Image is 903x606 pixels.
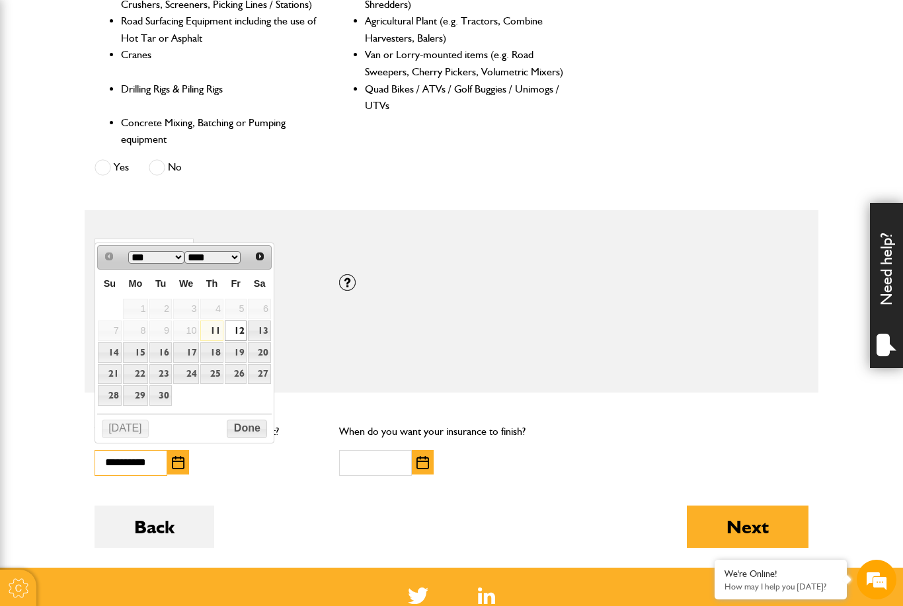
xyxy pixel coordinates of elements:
button: Next [687,506,808,548]
input: Enter your phone number [17,200,241,229]
a: 17 [173,342,199,363]
a: 28 [98,385,121,406]
li: Van or Lorry-mounted items (e.g. Road Sweepers, Cherry Pickers, Volumetric Mixers) [365,46,565,80]
a: 13 [248,321,270,341]
a: 23 [149,364,172,385]
a: 27 [248,364,270,385]
span: Sunday [104,278,116,289]
a: 20 [248,342,270,363]
label: Yes [95,159,129,176]
li: Drilling Rigs & Piling Rigs [121,81,321,114]
a: Next [251,247,270,266]
a: 15 [123,342,149,363]
em: Start Chat [180,407,240,425]
textarea: Type your message and hit 'Enter' [17,239,241,396]
span: Saturday [254,278,266,289]
img: Twitter [408,587,428,604]
a: 22 [123,364,149,385]
li: Road Surfacing Equipment including the use of Hot Tar or Asphalt [121,13,321,46]
p: How may I help you today? [725,582,837,591]
input: Enter your last name [17,122,241,151]
span: Friday [231,278,240,289]
img: Choose date [172,456,184,469]
img: d_20077148190_company_1631870298795_20077148190 [22,73,56,92]
a: 26 [225,364,247,385]
a: 14 [98,342,121,363]
a: 21 [98,364,121,385]
span: Thursday [206,278,218,289]
li: Quad Bikes / ATVs / Golf Buggies / Unimogs / UTVs [365,81,565,114]
button: [DATE] [102,420,149,438]
button: Back [95,506,214,548]
span: Tuesday [155,278,167,289]
div: Chat with us now [69,74,222,91]
a: LinkedIn [478,587,496,604]
a: 29 [123,385,149,406]
img: Linked In [478,587,496,604]
div: Need help? [870,203,903,368]
div: We're Online! [725,568,837,580]
label: No [149,159,182,176]
a: 25 [200,364,223,385]
a: 30 [149,385,172,406]
a: 19 [225,342,247,363]
a: 11 [200,321,223,341]
a: 16 [149,342,172,363]
li: Concrete Mixing, Batching or Pumping equipment [121,114,321,148]
span: Monday [129,278,143,289]
span: Next [255,251,265,262]
input: Enter your email address [17,161,241,190]
img: Choose date [416,456,429,469]
a: 12 [225,321,247,341]
div: Minimize live chat window [217,7,249,38]
button: Done [227,420,267,438]
li: Agricultural Plant (e.g. Tractors, Combine Harvesters, Balers) [365,13,565,46]
a: 24 [173,364,199,385]
p: When do you want your insurance to finish? [339,423,564,440]
span: Wednesday [179,278,193,289]
li: Cranes [121,46,321,80]
a: 18 [200,342,223,363]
